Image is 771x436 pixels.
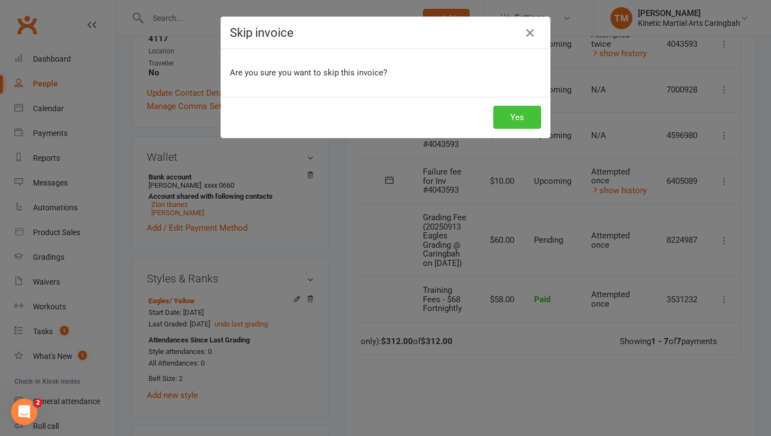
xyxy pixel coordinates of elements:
span: Are you sure you want to skip this invoice? [230,68,387,78]
button: Yes [493,106,541,129]
iframe: Intercom live chat [11,399,37,425]
button: Close [521,24,539,42]
h4: Skip invoice [230,26,541,40]
span: 2 [34,399,42,407]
